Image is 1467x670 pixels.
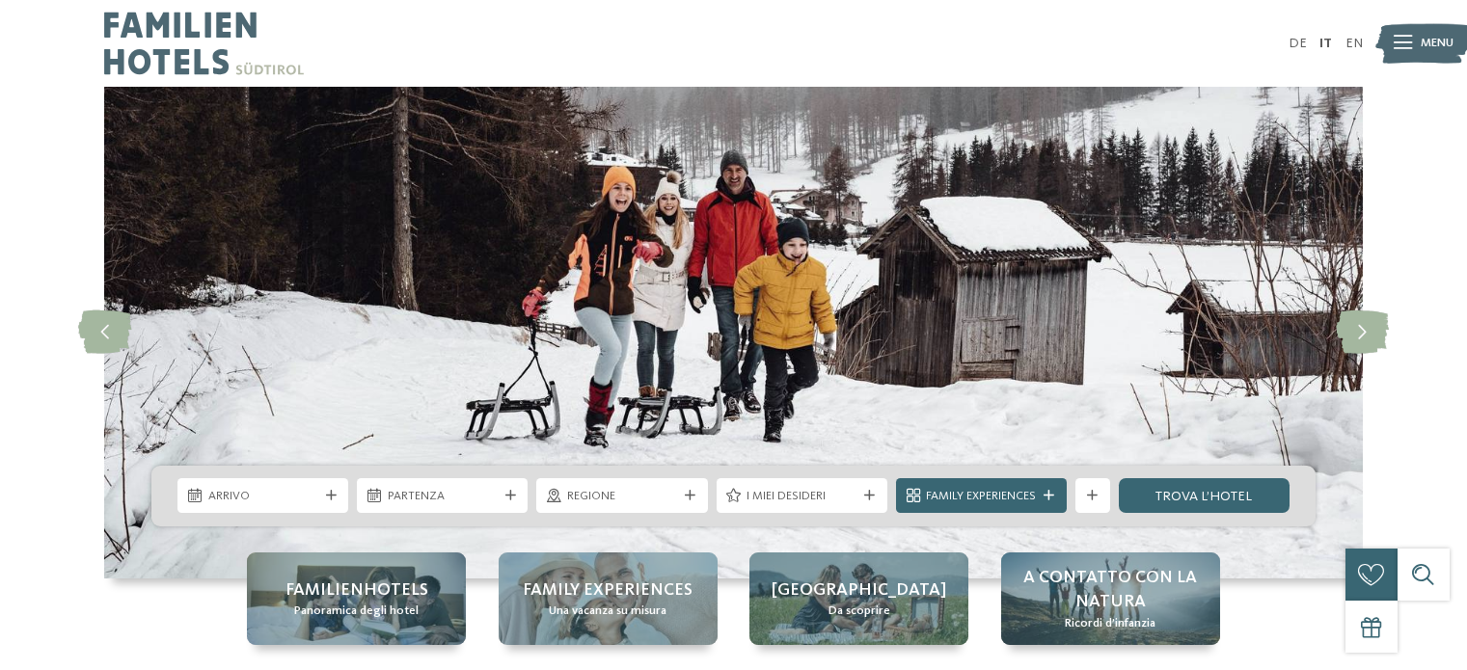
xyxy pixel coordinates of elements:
[567,488,677,505] span: Regione
[549,603,666,620] span: Una vacanza su misura
[1119,478,1290,513] a: trova l’hotel
[747,488,856,505] span: I miei desideri
[1001,552,1220,645] a: Vacanze invernali con bambini? Solo in Alto Adige! A contatto con la natura Ricordi d’infanzia
[208,488,318,505] span: Arrivo
[926,488,1036,505] span: Family Experiences
[294,603,419,620] span: Panoramica degli hotel
[1345,37,1363,50] a: EN
[749,552,968,645] a: Vacanze invernali con bambini? Solo in Alto Adige! [GEOGRAPHIC_DATA] Da scoprire
[247,552,466,645] a: Vacanze invernali con bambini? Solo in Alto Adige! Familienhotels Panoramica degli hotel
[499,552,718,645] a: Vacanze invernali con bambini? Solo in Alto Adige! Family experiences Una vacanza su misura
[1019,566,1203,614] span: A contatto con la natura
[523,578,693,603] span: Family experiences
[1319,37,1332,50] a: IT
[829,603,890,620] span: Da scoprire
[285,578,428,603] span: Familienhotels
[772,578,946,603] span: [GEOGRAPHIC_DATA]
[1065,615,1155,632] span: Ricordi d’infanzia
[104,87,1363,578] img: Vacanze invernali con bambini? Solo in Alto Adige!
[1289,37,1307,50] a: DE
[1421,35,1453,52] span: Menu
[388,488,498,505] span: Partenza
